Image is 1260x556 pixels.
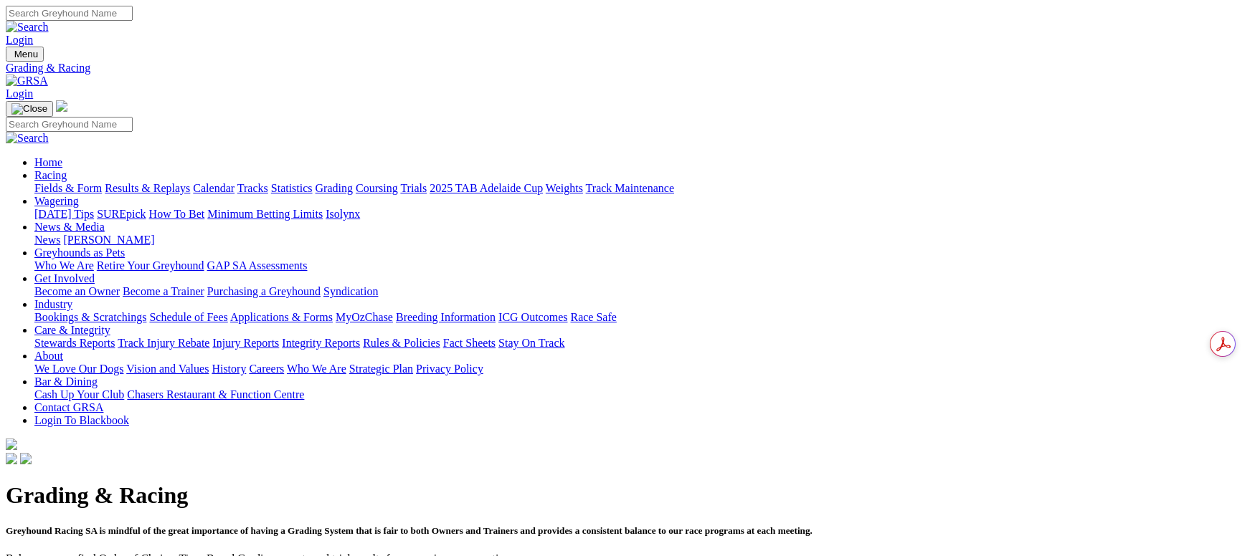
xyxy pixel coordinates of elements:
[34,182,102,194] a: Fields & Form
[34,208,94,220] a: [DATE] Tips
[6,87,33,100] a: Login
[237,182,268,194] a: Tracks
[6,117,133,132] input: Search
[34,375,98,388] a: Bar & Dining
[570,311,616,323] a: Race Safe
[34,259,94,272] a: Who We Are
[349,363,413,375] a: Strategic Plan
[149,208,205,220] a: How To Bet
[34,298,72,310] a: Industry
[282,337,360,349] a: Integrity Reports
[207,208,323,220] a: Minimum Betting Limits
[34,388,124,401] a: Cash Up Your Club
[126,363,209,375] a: Vision and Values
[6,525,1254,537] h5: Greyhound Racing SA is mindful of the great importance of having a Grading System that is fair to...
[34,285,120,297] a: Become an Owner
[416,363,483,375] a: Privacy Policy
[34,208,1254,221] div: Wagering
[323,285,378,297] a: Syndication
[34,272,95,284] a: Get Involved
[193,182,235,194] a: Calendar
[6,62,1254,75] a: Grading & Racing
[6,75,48,87] img: GRSA
[6,6,133,21] input: Search
[586,182,674,194] a: Track Maintenance
[396,311,496,323] a: Breeding Information
[34,259,1254,272] div: Greyhounds as Pets
[212,363,246,375] a: History
[34,324,110,336] a: Care & Integrity
[6,47,44,62] button: Toggle navigation
[430,182,543,194] a: 2025 TAB Adelaide Cup
[271,182,313,194] a: Statistics
[34,414,129,426] a: Login To Blackbook
[316,182,353,194] a: Grading
[34,363,123,375] a: We Love Our Dogs
[34,350,63,362] a: About
[6,101,53,117] button: Toggle navigation
[287,363,346,375] a: Who We Are
[34,182,1254,195] div: Racing
[498,337,564,349] a: Stay On Track
[6,34,33,46] a: Login
[356,182,398,194] a: Coursing
[34,337,115,349] a: Stewards Reports
[207,259,308,272] a: GAP SA Assessments
[34,246,125,259] a: Greyhounds as Pets
[6,482,1254,509] h1: Grading & Racing
[20,453,32,464] img: twitter.svg
[149,311,227,323] a: Schedule of Fees
[14,49,38,59] span: Menu
[34,234,1254,246] div: News & Media
[63,234,154,246] a: [PERSON_NAME]
[34,363,1254,375] div: About
[363,337,440,349] a: Rules & Policies
[400,182,427,194] a: Trials
[34,337,1254,350] div: Care & Integrity
[443,337,496,349] a: Fact Sheets
[34,234,60,246] a: News
[34,311,1254,324] div: Industry
[6,132,49,145] img: Search
[97,208,146,220] a: SUREpick
[34,388,1254,401] div: Bar & Dining
[336,311,393,323] a: MyOzChase
[34,311,146,323] a: Bookings & Scratchings
[34,195,79,207] a: Wagering
[34,401,103,413] a: Contact GRSA
[97,259,204,272] a: Retire Your Greyhound
[127,388,304,401] a: Chasers Restaurant & Function Centre
[6,453,17,464] img: facebook.svg
[207,285,321,297] a: Purchasing a Greyhound
[34,221,105,233] a: News & Media
[546,182,583,194] a: Weights
[118,337,209,349] a: Track Injury Rebate
[6,438,17,450] img: logo-grsa-white.png
[34,156,62,168] a: Home
[249,363,284,375] a: Careers
[326,208,360,220] a: Isolynx
[498,311,567,323] a: ICG Outcomes
[212,337,279,349] a: Injury Reports
[56,100,67,112] img: logo-grsa-white.png
[34,169,67,181] a: Racing
[230,311,333,323] a: Applications & Forms
[105,182,190,194] a: Results & Replays
[11,103,47,115] img: Close
[6,21,49,34] img: Search
[123,285,204,297] a: Become a Trainer
[34,285,1254,298] div: Get Involved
